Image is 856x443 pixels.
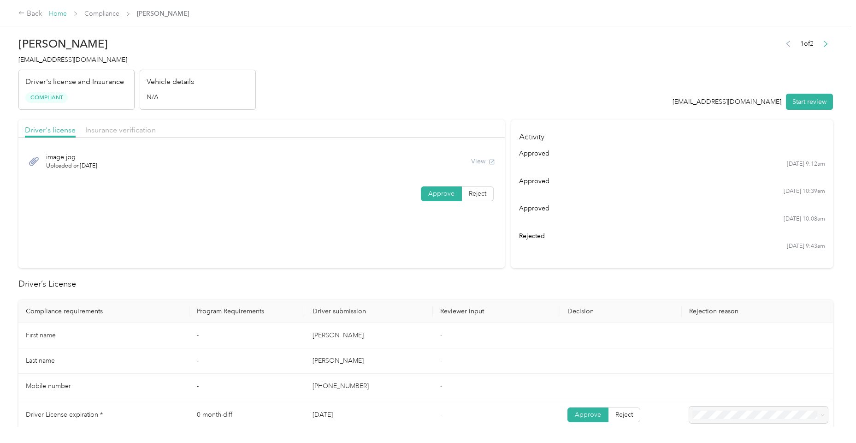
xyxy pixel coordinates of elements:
time: [DATE] 9:12am [787,160,825,168]
td: - [189,374,305,399]
td: [PERSON_NAME] [305,348,432,374]
td: Driver License expiration * [18,399,189,431]
span: First name [26,331,56,339]
button: Start review [786,94,833,110]
td: Mobile number [18,374,189,399]
div: rejected [519,231,825,241]
span: Driver License expiration * [26,411,103,419]
td: - [189,348,305,374]
h2: Driver’s License [18,278,833,290]
span: - [440,382,442,390]
span: N/A [147,92,159,102]
th: Decision [560,300,682,323]
iframe: Everlance-gr Chat Button Frame [804,391,856,443]
td: [PERSON_NAME] [305,323,432,348]
th: Reviewer input [433,300,560,323]
h4: Activity [511,120,833,149]
a: Home [49,10,67,18]
span: - [440,331,442,339]
span: Approve [575,411,601,419]
span: 1 of 2 [800,39,814,48]
div: [EMAIL_ADDRESS][DOMAIN_NAME] [673,97,781,107]
td: First name [18,323,189,348]
h2: [PERSON_NAME] [18,37,256,50]
td: 0 month-diff [189,399,305,431]
td: - [189,323,305,348]
a: Compliance [84,10,119,18]
span: Insurance verification [85,126,156,134]
th: Compliance requirements [18,300,189,323]
time: [DATE] 10:08am [784,215,825,223]
span: [PERSON_NAME] [137,9,189,18]
span: Uploaded on [DATE] [46,162,97,170]
div: approved [519,176,825,186]
span: Last name [26,357,55,365]
p: Vehicle details [147,77,194,88]
th: Program Requirements [189,300,305,323]
span: Mobile number [26,382,71,390]
span: - [440,357,442,365]
span: Approve [428,190,455,198]
td: Last name [18,348,189,374]
span: - [440,411,442,419]
span: image.jpg [46,152,97,162]
time: [DATE] 10:39am [784,187,825,196]
span: [EMAIL_ADDRESS][DOMAIN_NAME] [18,56,127,64]
span: Driver's license [25,126,76,134]
span: Compliant [25,92,68,103]
div: approved [519,149,825,158]
div: approved [519,204,825,213]
th: Driver submission [305,300,432,323]
th: Rejection reason [682,300,835,323]
span: Reject [615,411,633,419]
span: Reject [469,190,486,198]
div: Back [18,8,42,19]
p: Driver's license and Insurance [25,77,124,88]
td: [PHONE_NUMBER] [305,374,432,399]
td: [DATE] [305,399,432,431]
time: [DATE] 9:43am [787,242,825,251]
